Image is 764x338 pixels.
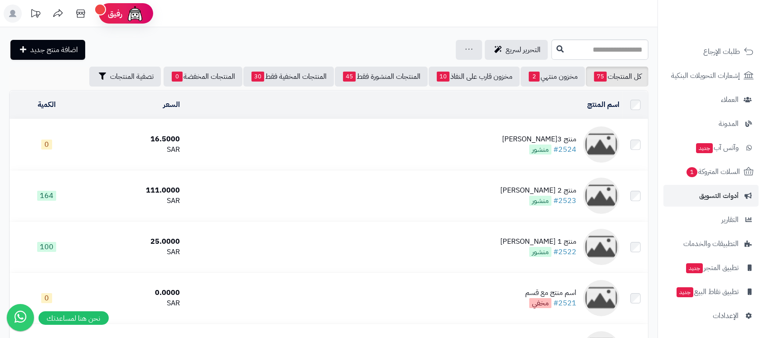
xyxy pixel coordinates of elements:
span: وآتس آب [695,141,739,154]
div: SAR [87,145,180,155]
span: تطبيق نقاط البيع [676,285,739,298]
span: تطبيق المتجر [685,261,739,274]
a: المدونة [663,113,759,135]
span: منشور [529,247,551,257]
a: اضافة منتج جديد [10,40,85,60]
div: 0.0000 [87,288,180,298]
a: تطبيق نقاط البيعجديد [663,281,759,303]
span: تصفية المنتجات [110,71,154,82]
span: أدوات التسويق [699,189,739,202]
img: ai-face.png [126,5,144,23]
a: مخزون قارب على النفاذ10 [429,67,520,87]
a: الإعدادات [663,305,759,327]
span: العملاء [721,93,739,106]
a: #2522 [553,246,576,257]
a: السعر [163,99,180,110]
span: 2 [529,72,540,82]
a: التطبيقات والخدمات [663,233,759,255]
a: #2521 [553,298,576,309]
span: التحرير لسريع [506,44,541,55]
a: #2524 [553,144,576,155]
a: اسم المنتج [587,99,619,110]
span: جديد [677,287,693,297]
a: إشعارات التحويلات البنكية [663,65,759,87]
div: 111.0000 [87,185,180,196]
img: logo-2.png [702,24,755,43]
a: طلبات الإرجاع [663,41,759,63]
span: 10 [437,72,450,82]
span: 0 [172,72,183,82]
span: 164 [37,191,56,201]
span: 45 [343,72,356,82]
span: إشعارات التحويلات البنكية [671,69,740,82]
a: تحديثات المنصة [24,5,47,25]
img: منتج 1 كوفي ديو [583,229,619,265]
div: SAR [87,196,180,206]
a: التقارير [663,209,759,231]
a: السلات المتروكة1 [663,161,759,183]
img: منتج 2 كوفي ديو [583,178,619,214]
button: تصفية المنتجات [89,67,161,87]
span: منشور [529,196,551,206]
span: جديد [686,263,703,273]
span: التطبيقات والخدمات [683,237,739,250]
div: منتج 3[PERSON_NAME] [502,134,576,145]
span: جديد [696,143,713,153]
span: 75 [594,72,607,82]
span: 0 [41,140,52,150]
span: رفيق [108,8,122,19]
span: اضافة منتج جديد [30,44,78,55]
a: المنتجات المخفية فقط30 [243,67,334,87]
span: المدونة [719,117,739,130]
div: منتج 2 [PERSON_NAME] [500,185,576,196]
div: SAR [87,247,180,257]
span: التقارير [721,213,739,226]
div: SAR [87,298,180,309]
a: الكمية [38,99,56,110]
span: مخفي [529,298,551,308]
a: المنتجات المخفضة0 [164,67,242,87]
span: 1 [687,167,697,177]
span: 30 [251,72,264,82]
img: اسم منتج مع قسم [583,280,619,316]
span: السلات المتروكة [686,165,740,178]
span: طلبات الإرجاع [703,45,740,58]
div: 25.0000 [87,237,180,247]
span: 100 [37,242,56,252]
span: 0 [41,293,52,303]
a: #2523 [553,195,576,206]
a: العملاء [663,89,759,111]
div: اسم منتج مع قسم [525,288,576,298]
a: وآتس آبجديد [663,137,759,159]
a: كل المنتجات75 [586,67,648,87]
span: منشور [529,145,551,155]
div: منتج 1 [PERSON_NAME] [500,237,576,247]
a: التحرير لسريع [485,40,548,60]
img: منتج 3كوفي ديو [583,126,619,163]
div: 16.5000 [87,134,180,145]
a: أدوات التسويق [663,185,759,207]
a: تطبيق المتجرجديد [663,257,759,279]
a: المنتجات المنشورة فقط45 [335,67,428,87]
a: مخزون منتهي2 [521,67,585,87]
span: الإعدادات [713,309,739,322]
